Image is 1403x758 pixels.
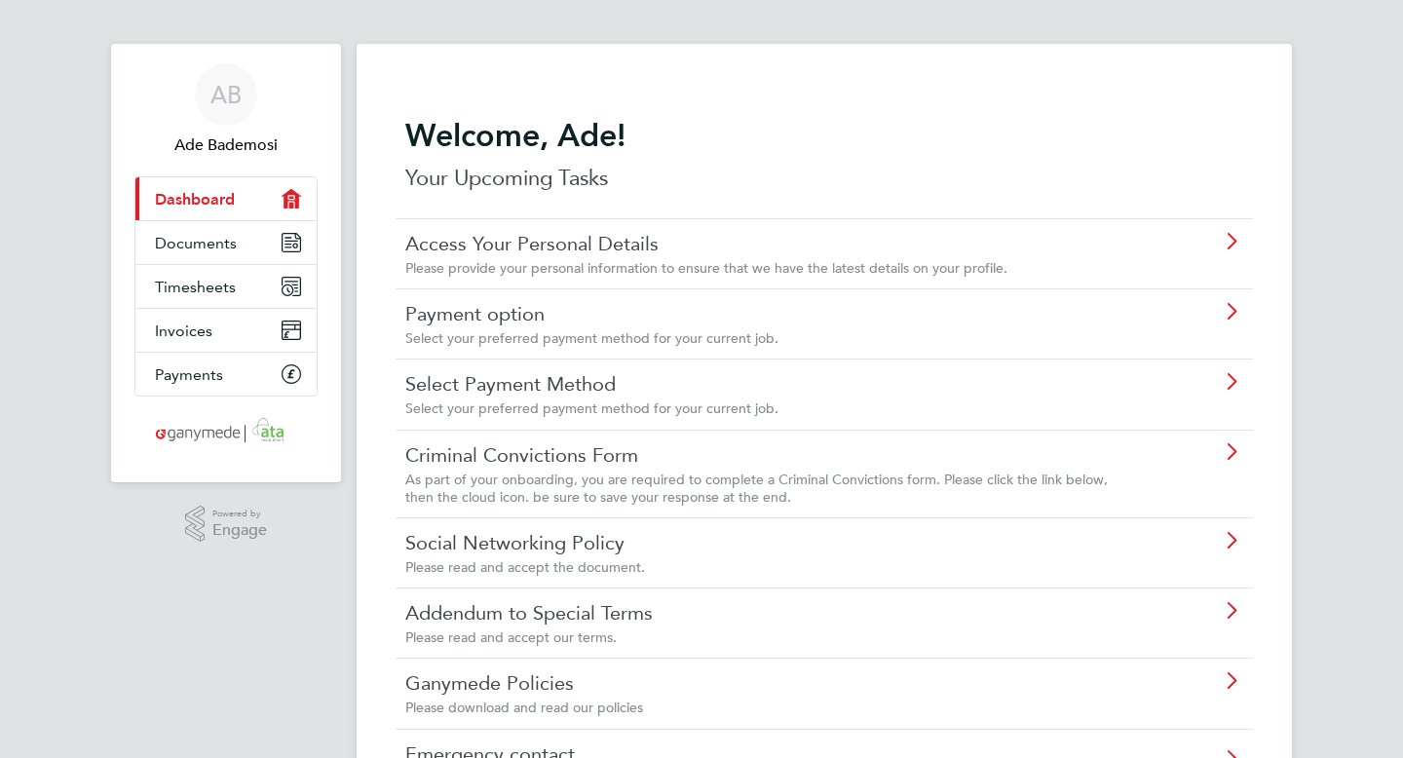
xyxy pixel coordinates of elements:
[135,177,317,220] a: Dashboard
[134,416,318,447] a: Go to home page
[210,82,242,107] span: AB
[405,699,643,716] span: Please download and read our policies
[185,506,268,543] a: Powered byEngage
[405,231,1133,256] a: Access Your Personal Details
[212,522,267,539] span: Engage
[405,259,1007,277] span: Please provide your personal information to ensure that we have the latest details on your profile.
[405,558,645,576] span: Please read and accept the document.
[135,221,317,264] a: Documents
[405,163,1243,194] p: Your Upcoming Tasks
[134,133,318,157] span: Ade Bademosi
[155,234,237,252] span: Documents
[405,628,617,646] span: Please read and accept our terms.
[135,353,317,396] a: Payments
[405,442,1133,468] a: Criminal Convictions Form
[150,416,303,447] img: ganymedesolutions-logo-retina.png
[405,116,1243,155] h2: Welcome, Ade!
[135,309,317,352] a: Invoices
[111,44,341,482] nav: Main navigation
[405,600,1133,625] a: Addendum to Special Terms
[155,190,235,208] span: Dashboard
[405,301,1133,326] a: Payment option
[155,278,236,296] span: Timesheets
[405,670,1133,696] a: Ganymede Policies
[405,530,1133,555] a: Social Networking Policy
[155,322,212,340] span: Invoices
[405,399,778,417] span: Select your preferred payment method for your current job.
[134,63,318,157] a: ABAde Bademosi
[212,506,267,522] span: Powered by
[135,265,317,308] a: Timesheets
[405,471,1108,506] span: As part of your onboarding, you are required to complete a Criminal Convictions form. Please clic...
[155,365,223,384] span: Payments
[405,371,1133,397] a: Select Payment Method
[405,329,778,347] span: Select your preferred payment method for your current job.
